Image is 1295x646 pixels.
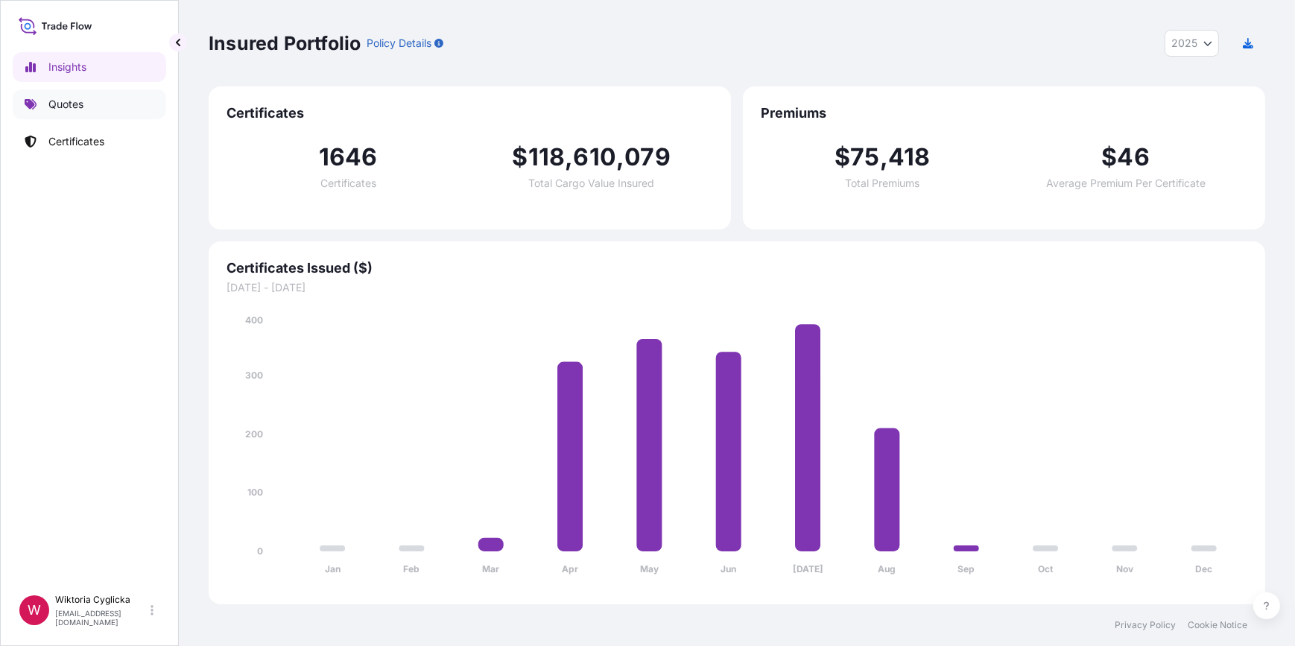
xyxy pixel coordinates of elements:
span: , [880,145,888,169]
tspan: Feb [404,564,420,575]
p: Policy Details [367,36,431,51]
a: Quotes [13,89,166,119]
span: 118 [528,145,566,169]
tspan: 100 [247,487,263,498]
tspan: 200 [245,428,263,440]
span: $ [513,145,528,169]
tspan: Mar [482,564,499,575]
p: Insights [48,60,86,75]
span: 2025 [1171,36,1197,51]
a: Certificates [13,127,166,156]
a: Privacy Policy [1115,619,1176,631]
a: Insights [13,52,166,82]
span: 75 [850,145,879,169]
p: Quotes [48,97,83,112]
span: 610 [574,145,617,169]
span: W [28,603,41,618]
tspan: 300 [245,370,263,381]
p: Insured Portfolio [209,31,361,55]
p: [EMAIL_ADDRESS][DOMAIN_NAME] [55,609,148,627]
span: , [616,145,624,169]
a: Cookie Notice [1188,619,1247,631]
span: Total Premiums [845,178,919,189]
span: Average Premium Per Certificate [1046,178,1206,189]
span: Certificates [227,104,713,122]
span: Total Cargo Value Insured [528,178,654,189]
tspan: Aug [878,564,896,575]
p: Certificates [48,134,104,149]
span: Certificates Issued ($) [227,259,1247,277]
span: $ [1101,145,1117,169]
span: Premiums [761,104,1247,122]
tspan: [DATE] [793,564,823,575]
span: Certificates [320,178,376,189]
p: Wiktoria Cyglicka [55,594,148,606]
tspan: Dec [1195,564,1212,575]
tspan: Sep [957,564,975,575]
span: 418 [888,145,931,169]
tspan: Apr [562,564,578,575]
tspan: Jun [721,564,736,575]
span: $ [835,145,850,169]
tspan: May [640,564,659,575]
tspan: 400 [245,314,263,326]
span: [DATE] - [DATE] [227,280,1247,295]
span: 46 [1118,145,1150,169]
span: , [565,145,573,169]
span: 1646 [319,145,378,169]
tspan: Nov [1116,564,1134,575]
tspan: Jan [325,564,341,575]
button: Year Selector [1165,30,1219,57]
tspan: Oct [1038,564,1054,575]
span: 079 [624,145,671,169]
tspan: 0 [257,545,263,557]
